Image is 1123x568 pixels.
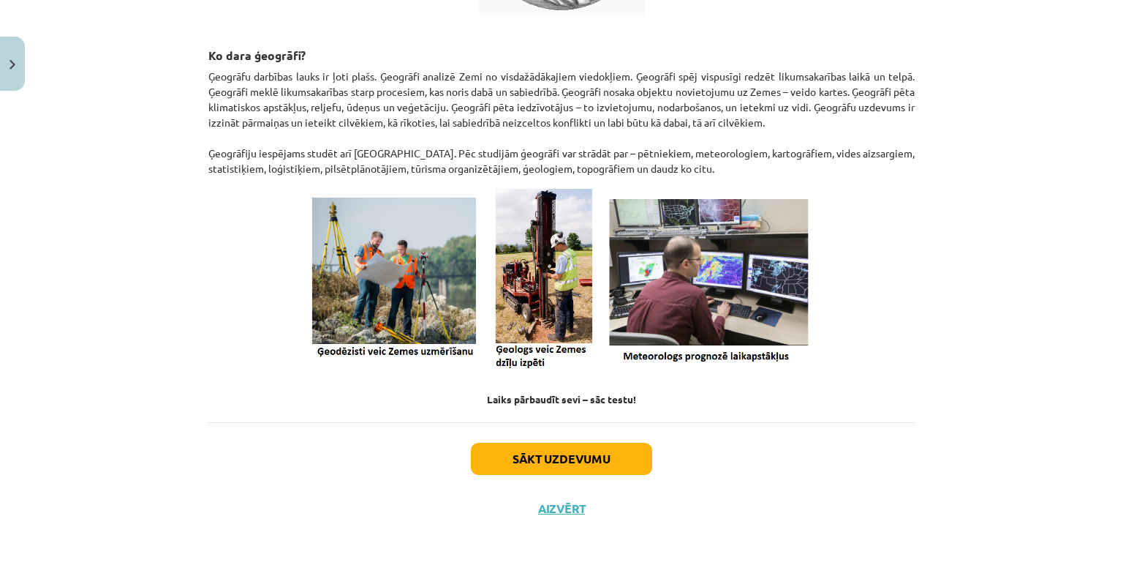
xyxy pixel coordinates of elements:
button: Sākt uzdevumu [471,443,652,475]
img: icon-close-lesson-0947bae3869378f0d4975bcd49f059093ad1ed9edebbc8119c70593378902aed.svg [10,60,15,70]
strong: Laiks pārbaudīt sevi – sāc testu! [487,392,636,406]
p: Ģeogrāfu darbības lauks ir ļoti plašs. Ģeogrāfi analizē Zemi no visdažādākajiem viedokļiem. Ģeogr... [208,69,915,176]
button: Aizvērt [534,501,589,516]
strong: Ko dara ģeogrāfi? [208,48,306,63]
